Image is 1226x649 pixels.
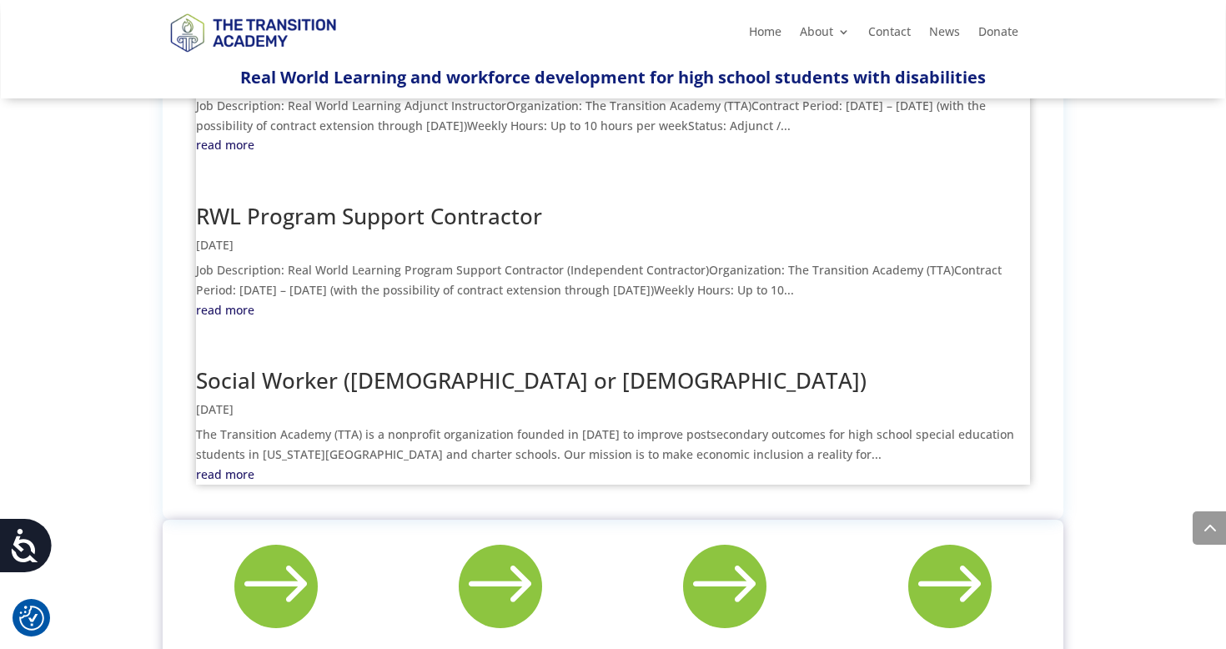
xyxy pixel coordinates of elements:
[19,606,44,631] img: Revisit consent button
[196,135,1030,155] a: read more
[163,49,343,65] a: Logo-Noticias
[196,260,1030,300] p: Job Description: Real World Learning Program Support Contractor (Independent Contractor)Organizat...
[240,66,986,88] span: Real World Learning and workforce development for high school students with disabilities
[800,26,850,44] a: About
[683,545,766,628] span: $
[196,401,234,417] span: [DATE]
[459,545,542,628] span: $
[196,465,1030,485] a: read more
[749,26,781,44] a: Home
[196,365,867,395] a: Social Worker ([DEMOGRAPHIC_DATA] or [DEMOGRAPHIC_DATA])
[19,606,44,631] button: Cookie Settings
[163,3,343,62] img: TTA Brand_TTA Primary Logo_Horizontal_Light BG
[234,545,318,628] span: $
[196,300,1030,320] a: read more
[978,26,1018,44] a: Donate
[929,26,960,44] a: News
[196,425,1030,465] p: The Transition Academy (TTA) is a nonprofit organization founded in [DATE] to improve postseconda...
[908,545,992,628] span: $
[868,26,911,44] a: Contact
[196,237,234,253] span: [DATE]
[196,201,542,231] a: RWL Program Support Contractor
[196,96,1030,136] p: Job Description: Real World Learning Adjunct InstructorOrganization: The Transition Academy (TTA)...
